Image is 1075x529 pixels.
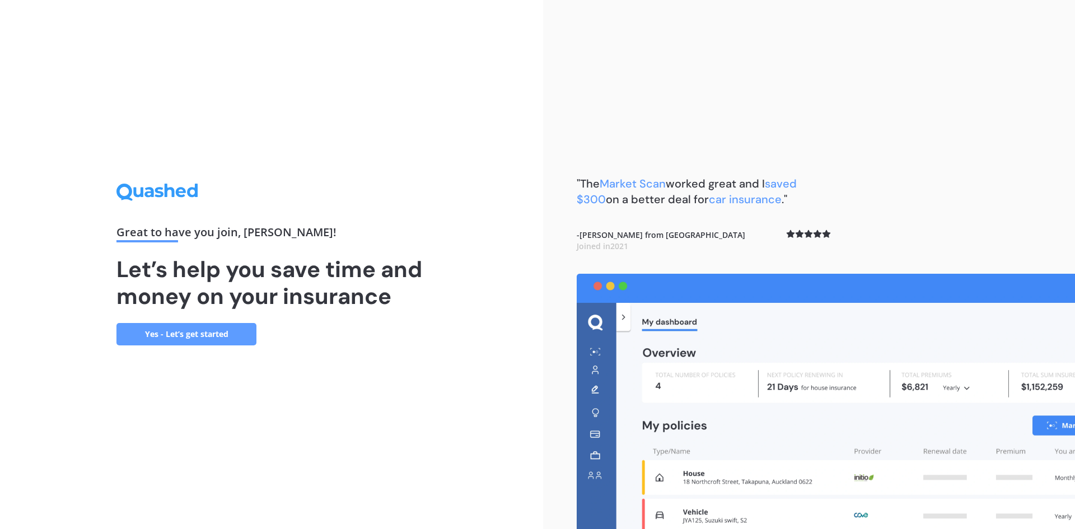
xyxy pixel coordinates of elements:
[577,176,797,207] b: "The worked great and I on a better deal for ."
[709,192,782,207] span: car insurance
[577,176,797,207] span: saved $300
[116,256,427,310] h1: Let’s help you save time and money on your insurance
[577,230,745,251] b: - [PERSON_NAME] from [GEOGRAPHIC_DATA]
[577,241,628,251] span: Joined in 2021
[577,274,1075,529] img: dashboard.webp
[116,227,427,242] div: Great to have you join , [PERSON_NAME] !
[116,323,256,345] a: Yes - Let’s get started
[600,176,666,191] span: Market Scan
